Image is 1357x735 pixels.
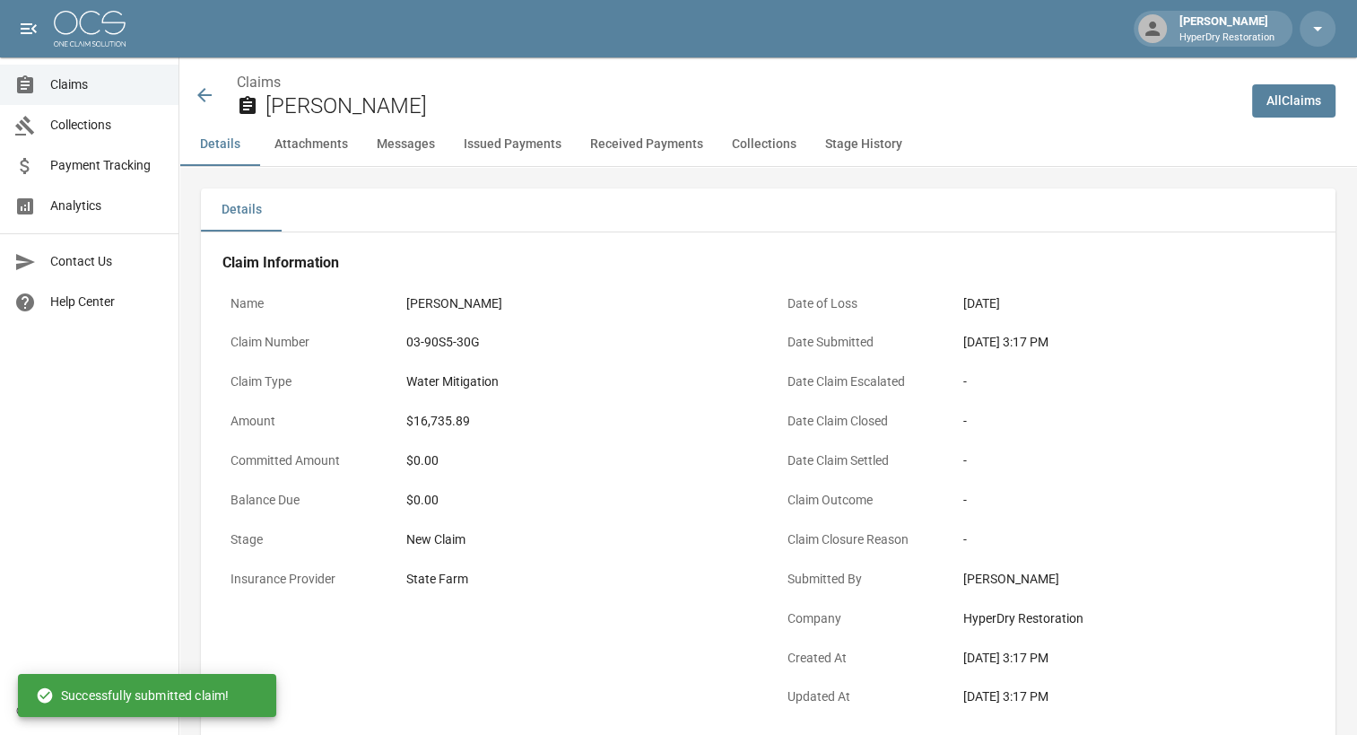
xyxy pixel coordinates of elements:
button: Stage History [811,123,917,166]
a: Claims [237,74,281,91]
img: ocs-logo-white-transparent.png [54,11,126,47]
p: Claim Number [222,325,384,360]
div: $0.00 [406,491,750,510]
p: Claim Closure Reason [779,522,941,557]
div: 03-90S5-30G [406,333,480,352]
div: details tabs [201,188,1335,232]
div: [DATE] 3:17 PM [963,687,1307,706]
div: - [963,372,1307,391]
div: [PERSON_NAME] [1172,13,1282,45]
span: Contact Us [50,252,164,271]
button: Received Payments [576,123,718,166]
span: Payment Tracking [50,156,164,175]
div: HyperDry Restoration [963,609,1307,628]
p: HyperDry Restoration [1179,31,1274,46]
div: $0.00 [406,451,750,470]
div: © 2025 One Claim Solution [16,702,162,720]
p: Date Claim Settled [779,443,941,478]
div: Water Mitigation [406,372,499,391]
p: Created At [779,641,941,676]
nav: breadcrumb [237,72,1238,93]
div: State Farm [406,570,468,589]
p: Date of Loss [779,286,941,321]
button: Attachments [260,123,362,166]
button: Details [201,188,282,232]
div: [DATE] [963,294,1000,313]
div: [DATE] 3:17 PM [963,333,1307,352]
div: Successfully submitted claim! [36,679,229,712]
p: Date Submitted [779,325,941,360]
span: Collections [50,116,164,135]
span: Analytics [50,197,164,215]
span: Help Center [50,293,164,311]
div: - [963,530,1307,549]
div: - [963,451,1307,470]
p: Stage [222,522,384,557]
h4: Claim Information [222,254,1314,272]
p: Name [222,286,384,321]
div: - [963,412,1307,431]
p: Submitted By [779,562,941,597]
p: Claim Type [222,364,384,399]
span: Claims [50,75,164,94]
p: Company [779,601,941,636]
h2: [PERSON_NAME] [265,93,1238,119]
p: Balance Due [222,483,384,518]
p: Updated At [779,679,941,714]
p: Date Claim Closed [779,404,941,439]
a: AllClaims [1252,84,1335,118]
p: Claim Outcome [779,483,941,518]
div: [PERSON_NAME] [406,294,502,313]
p: Date Claim Escalated [779,364,941,399]
p: Insurance Provider [222,562,384,597]
button: Collections [718,123,811,166]
p: Committed Amount [222,443,384,478]
p: Amount [222,404,384,439]
button: Details [179,123,260,166]
div: New Claim [406,530,750,549]
button: Messages [362,123,449,166]
div: $16,735.89 [406,412,470,431]
div: anchor tabs [179,123,1357,166]
div: - [963,491,1307,510]
button: Issued Payments [449,123,576,166]
div: [DATE] 3:17 PM [963,649,1307,668]
button: open drawer [11,11,47,47]
div: [PERSON_NAME] [963,570,1307,589]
